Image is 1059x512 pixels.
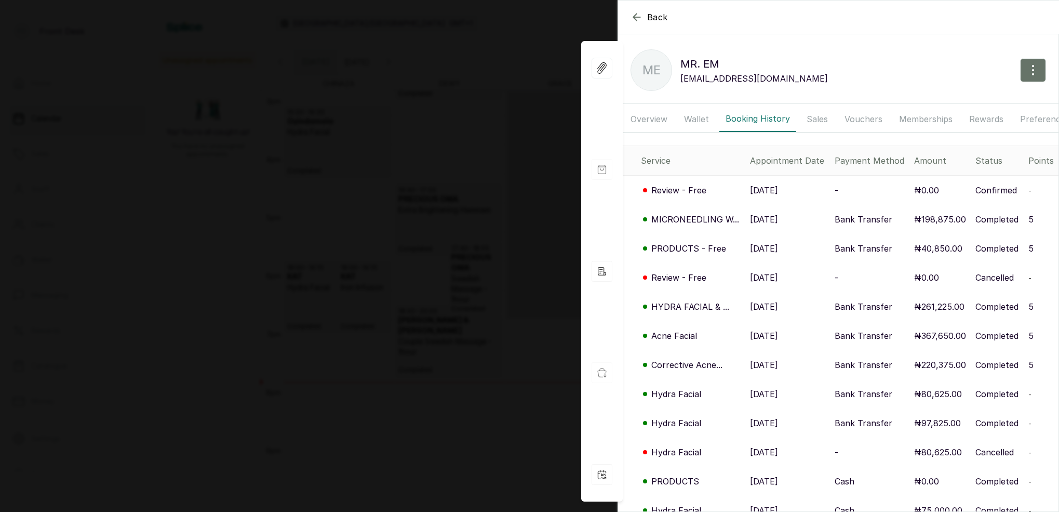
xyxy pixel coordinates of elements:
p: [DATE] [750,359,778,371]
p: ₦261,225.00 [914,300,964,313]
p: ₦198,875.00 [914,213,966,226]
p: Completed [975,359,1018,371]
p: Completed [975,242,1018,255]
p: ₦80,625.00 [914,388,962,400]
div: Payment Method [835,154,906,167]
button: Vouchers [838,106,889,132]
p: [DATE] [750,388,778,400]
button: Rewards [963,106,1010,132]
div: Appointment Date [750,154,826,167]
p: ₦0.00 [914,271,939,284]
p: Cancelled [975,446,1014,458]
p: [DATE] [750,475,778,488]
span: - [1028,273,1031,282]
p: ₦0.00 [914,184,939,196]
span: - [1028,186,1031,195]
p: Bank Transfer [835,388,892,400]
p: Acne Facial [651,330,697,342]
button: Sales [800,106,834,132]
p: Completed [975,388,1018,400]
span: Back [647,11,668,23]
p: Bank Transfer [835,242,892,255]
span: - [1028,448,1031,457]
button: Back [631,11,668,23]
p: - [835,271,838,284]
p: ₦367,650.00 [914,330,966,342]
p: Bank Transfer [835,330,892,342]
p: Bank Transfer [835,300,892,313]
p: PRODUCTS - Free [651,242,726,255]
p: 5 [1028,300,1034,313]
p: [DATE] [750,242,778,255]
p: MR. EM [680,56,828,72]
p: [DATE] [750,213,778,226]
p: [DATE] [750,417,778,429]
p: ₦80,625.00 [914,446,962,458]
p: 5 [1028,330,1034,342]
p: ₦40,850.00 [914,242,962,255]
p: Bank Transfer [835,417,892,429]
p: [DATE] [750,271,778,284]
p: [DATE] [750,446,778,458]
p: ME [642,61,661,80]
p: Completed [975,330,1018,342]
p: 5 [1028,359,1034,371]
span: - [1028,419,1031,428]
p: Bank Transfer [835,213,892,226]
button: Overview [624,106,674,132]
p: Completed [975,417,1018,429]
p: [EMAIL_ADDRESS][DOMAIN_NAME] [680,72,828,85]
p: Confirmed [975,184,1017,196]
p: Hydra Facial [651,388,701,400]
p: 5 [1028,242,1034,255]
p: - [835,184,838,196]
p: [DATE] [750,330,778,342]
p: HYDRA FACIAL & ... [651,300,729,313]
p: Review - Free [651,271,706,284]
p: Review - Free [651,184,706,196]
div: Service [641,154,742,167]
div: Status [975,154,1020,167]
div: Amount [914,154,968,167]
p: ₦220,375.00 [914,359,966,371]
p: Hydra Facial [651,446,701,458]
span: - [1028,477,1031,486]
div: Points [1028,154,1054,167]
p: ₦97,825.00 [914,417,961,429]
button: Memberships [893,106,959,132]
p: Cash [835,475,854,488]
p: Bank Transfer [835,359,892,371]
p: ₦0.00 [914,475,939,488]
p: Cancelled [975,271,1014,284]
p: PRODUCTS [651,475,699,488]
p: 5 [1028,213,1034,226]
p: MICRONEEDLING W... [651,213,739,226]
button: Booking History [719,106,796,132]
p: [DATE] [750,300,778,313]
p: Hydra Facial [651,417,701,429]
p: [DATE] [750,184,778,196]
p: Corrective Acne... [651,359,722,371]
span: - [1028,390,1031,399]
p: Completed [975,213,1018,226]
p: Completed [975,475,1018,488]
p: Completed [975,300,1018,313]
button: Wallet [678,106,715,132]
p: - [835,446,838,458]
